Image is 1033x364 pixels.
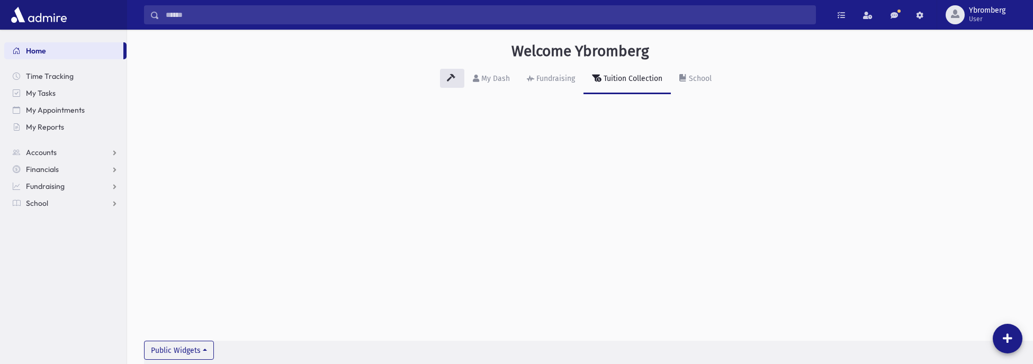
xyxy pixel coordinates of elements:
[144,341,214,360] button: Public Widgets
[511,42,649,60] h3: Welcome Ybromberg
[671,65,720,94] a: School
[583,65,671,94] a: Tuition Collection
[4,144,127,161] a: Accounts
[687,74,712,83] div: School
[26,88,56,98] span: My Tasks
[26,122,64,132] span: My Reports
[4,161,127,178] a: Financials
[464,65,518,94] a: My Dash
[26,148,57,157] span: Accounts
[518,65,583,94] a: Fundraising
[479,74,510,83] div: My Dash
[26,165,59,174] span: Financials
[26,105,85,115] span: My Appointments
[26,181,65,191] span: Fundraising
[8,4,69,25] img: AdmirePro
[969,6,1005,15] span: Ybromberg
[969,15,1005,23] span: User
[26,71,74,81] span: Time Tracking
[4,85,127,102] a: My Tasks
[4,68,127,85] a: Time Tracking
[26,46,46,56] span: Home
[4,42,123,59] a: Home
[159,5,815,24] input: Search
[4,178,127,195] a: Fundraising
[534,74,575,83] div: Fundraising
[601,74,662,83] div: Tuition Collection
[26,198,48,208] span: School
[4,119,127,135] a: My Reports
[4,102,127,119] a: My Appointments
[4,195,127,212] a: School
